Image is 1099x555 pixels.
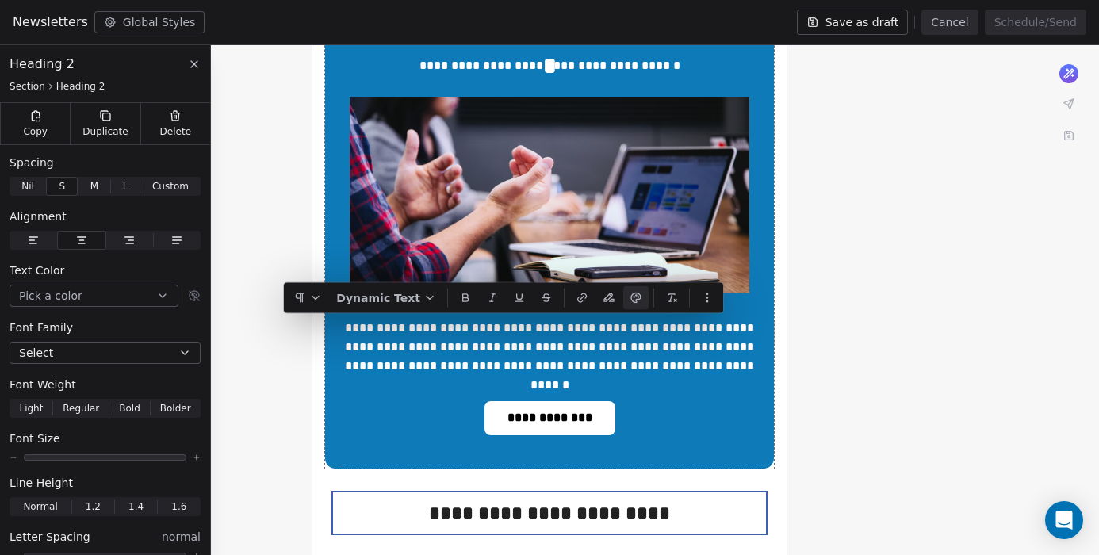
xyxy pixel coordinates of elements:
[86,499,101,514] span: 1.2
[10,320,73,335] span: Font Family
[10,529,90,545] span: Letter Spacing
[1045,501,1083,539] div: Open Intercom Messenger
[94,11,205,33] button: Global Styles
[10,285,178,307] button: Pick a color
[797,10,909,35] button: Save as draft
[56,80,105,93] span: Heading 2
[171,499,186,514] span: 1.6
[123,179,128,193] span: L
[19,401,43,415] span: Light
[23,499,57,514] span: Normal
[160,125,192,138] span: Delete
[82,125,128,138] span: Duplicate
[10,262,64,278] span: Text Color
[10,209,67,224] span: Alignment
[10,55,75,74] span: Heading 2
[10,475,73,491] span: Line Height
[10,431,60,446] span: Font Size
[21,179,34,193] span: Nil
[90,179,98,193] span: M
[921,10,978,35] button: Cancel
[10,377,76,392] span: Font Weight
[330,286,442,310] button: Dynamic Text
[10,80,45,93] span: Section
[160,401,191,415] span: Bolder
[152,179,189,193] span: Custom
[23,125,48,138] span: Copy
[128,499,144,514] span: 1.4
[13,13,88,32] span: Newsletters
[162,529,201,545] span: normal
[19,345,53,361] span: Select
[119,401,140,415] span: Bold
[985,10,1086,35] button: Schedule/Send
[63,401,99,415] span: Regular
[10,155,54,170] span: Spacing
